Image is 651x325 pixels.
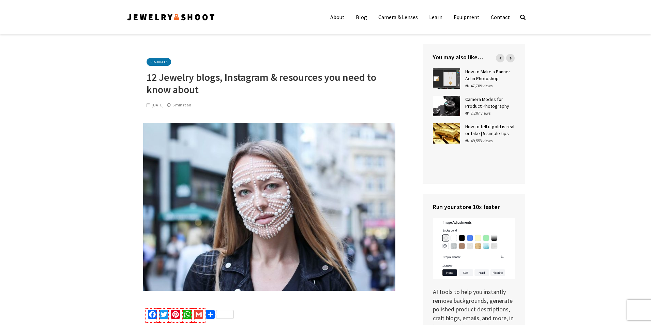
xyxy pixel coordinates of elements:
a: WhatsApp [181,310,193,321]
a: Share [205,310,235,321]
div: 2,207 views [465,110,490,116]
h4: Run your store 10x faster [433,203,515,211]
a: Contact [486,10,515,24]
a: Learn [424,10,448,24]
img: Jewelry Photographer Bay Area - San Francisco | Nationwide via Mail [126,12,215,23]
a: Blog [351,10,372,24]
a: Resources [147,58,171,66]
a: Pinterest [170,310,181,321]
h4: You may also like… [433,53,515,61]
a: Twitter [158,310,170,321]
span: [DATE] [147,102,164,107]
a: Camera & Lenses [373,10,423,24]
a: Facebook [147,310,158,321]
div: 6 min read [167,102,191,108]
a: Camera Modes for Product Photography [465,96,509,109]
a: About [325,10,350,24]
h1: 12 Jewelry blogs, Instagram & resources you need to know about [147,71,392,95]
a: Gmail [193,310,205,321]
a: Equipment [449,10,485,24]
img: Jewelry Blogs & Sites to Follow [143,123,395,291]
a: How to Make a Banner Ad in Photoshop [465,69,510,82]
div: 47,789 views [465,83,493,89]
a: How to tell if gold is real or fake | 5 simple tips [465,123,514,136]
div: 49,553 views [465,138,493,144]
